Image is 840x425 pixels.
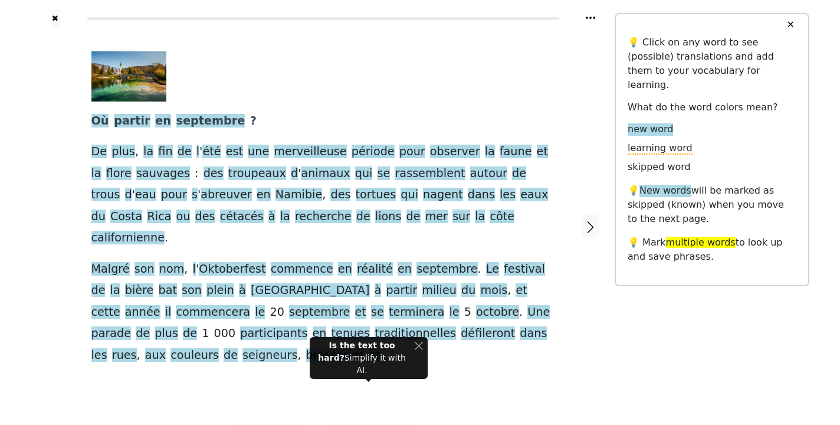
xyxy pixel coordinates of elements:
span: s [192,188,198,202]
span: en [313,326,327,341]
span: New words [639,185,691,197]
span: animaux [301,166,350,181]
span: partir [386,283,418,298]
span: son [182,283,202,298]
span: eau [135,188,156,202]
span: la [143,145,153,159]
span: année [125,305,160,320]
span: trous [91,188,120,202]
span: . [478,262,481,277]
span: troupeaux [228,166,286,181]
span: aux [145,348,166,363]
span: lions [375,210,402,224]
span: parade [91,326,132,341]
h6: What do the word colors mean? [628,102,796,113]
button: Close [414,339,423,352]
span: , [135,145,139,159]
span: septembre [176,114,245,129]
span: réalité [357,262,393,277]
span: rassemblent [395,166,465,181]
span: fin [158,145,172,159]
span: ' [199,145,202,159]
span: mer [425,210,448,224]
span: tortues [356,188,396,202]
span: et [516,283,527,298]
span: de [356,210,370,224]
button: ✖ [50,9,60,28]
span: : [195,166,198,181]
span: De [91,145,107,159]
span: new word [628,123,673,136]
span: plein [206,283,234,298]
span: . [165,231,168,246]
span: les [500,188,516,202]
span: ' [198,188,201,202]
span: du [461,283,475,298]
span: dans [520,326,547,341]
span: défileront [461,326,515,341]
span: d [291,166,298,181]
span: sur [452,210,470,224]
span: cétacés [220,210,264,224]
span: observer [430,145,480,159]
span: rues [112,348,137,363]
span: des [195,210,215,224]
span: été [202,145,221,159]
span: multiple words [666,237,736,248]
strong: Is the text too hard? [318,341,395,362]
span: en [155,114,171,129]
span: flore [106,166,132,181]
span: de [183,326,197,341]
span: commence [271,262,333,277]
span: recherche [295,210,352,224]
span: l [193,262,196,277]
span: commencera [176,305,250,320]
span: qui [355,166,373,181]
span: et [355,305,366,320]
span: son [134,262,155,277]
span: , [137,348,140,363]
span: la [280,210,290,224]
span: [GEOGRAPHIC_DATA] [251,283,370,298]
span: skipped word [628,161,691,174]
span: qui [401,188,418,202]
span: sauvages [136,166,190,181]
span: participants [240,326,307,341]
span: couleurs [170,348,219,363]
span: . [519,305,523,320]
span: la [475,210,485,224]
span: une [248,145,269,159]
span: bat [159,283,177,298]
span: se [378,166,391,181]
span: Rica [147,210,171,224]
span: le [255,305,265,320]
span: côte [490,210,514,224]
span: est [226,145,243,159]
p: 💡 Click on any word to see (possible) translations and add them to your vocabulary for learning. [628,35,796,92]
span: d [125,188,132,202]
span: à [375,283,382,298]
span: 20 [270,305,284,320]
span: des [204,166,224,181]
span: à [239,283,246,298]
span: période [352,145,395,159]
span: septembre [289,305,350,320]
span: 5 [464,305,471,320]
span: en [398,262,412,277]
span: californienne [91,231,165,246]
span: octobre [476,305,519,320]
span: la [485,145,495,159]
span: Namibie [275,188,322,202]
span: traditionnelles [375,326,456,341]
span: ' [298,166,301,181]
span: du [91,210,106,224]
span: plus [155,326,178,341]
span: de [136,326,150,341]
span: partir [114,114,150,129]
span: de [178,145,192,159]
span: Costa [110,210,142,224]
span: et [537,145,548,159]
button: ✕ [779,14,801,35]
span: 000 [214,326,235,341]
